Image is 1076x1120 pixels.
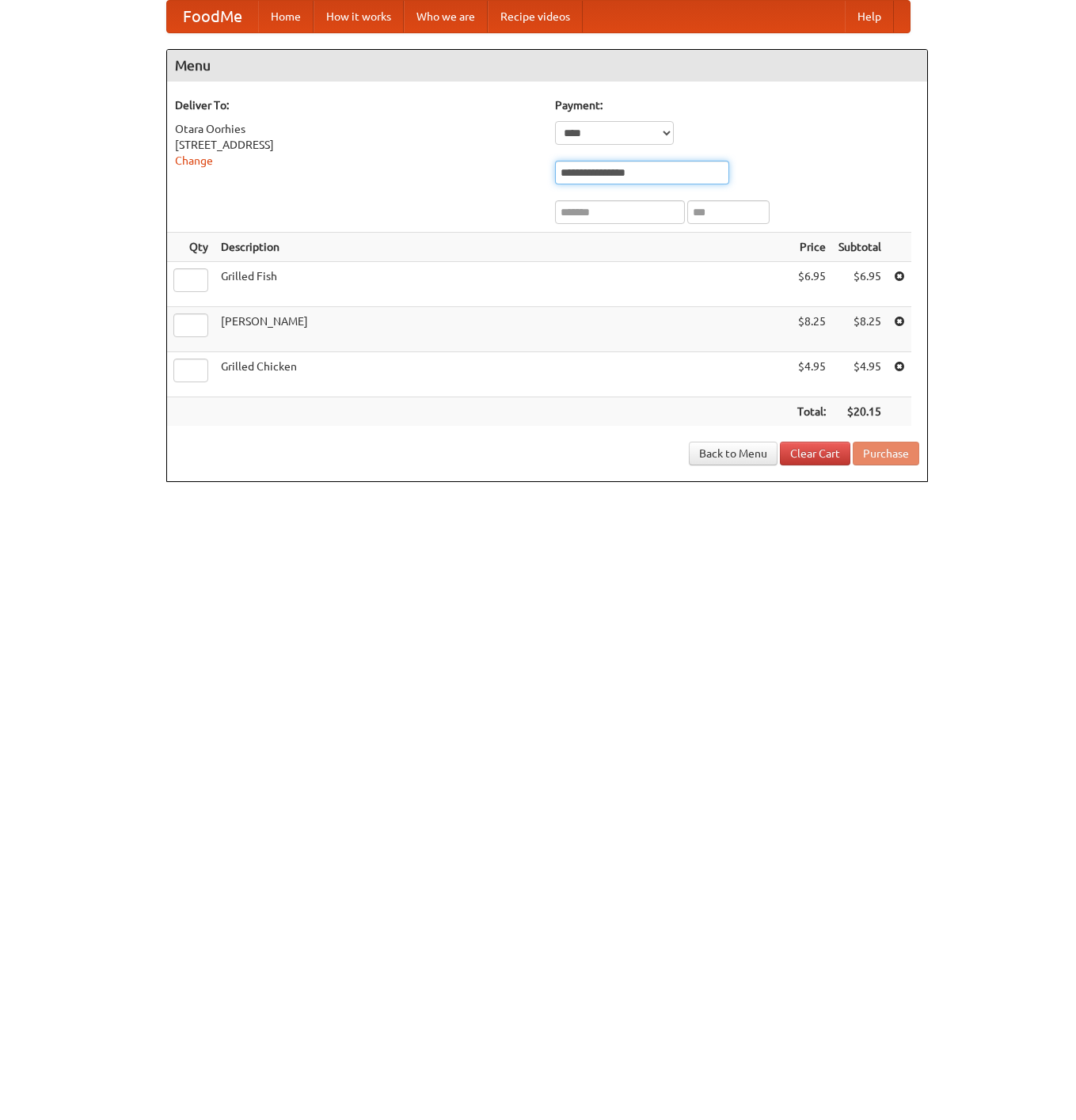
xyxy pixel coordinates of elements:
button: Purchase [853,442,919,465]
a: Clear Cart [780,442,850,465]
td: [PERSON_NAME] [215,307,791,352]
a: Home [258,1,314,32]
a: Who we are [404,1,488,32]
td: $6.95 [791,262,832,307]
th: Qty [167,233,215,262]
div: Otara Oorhies [175,121,539,137]
td: $8.25 [832,307,888,352]
td: Grilled Fish [215,262,791,307]
a: How it works [314,1,404,32]
a: Change [175,154,213,167]
th: Price [791,233,832,262]
a: Back to Menu [689,442,778,465]
td: $8.25 [791,307,832,352]
a: Recipe videos [488,1,583,32]
td: Grilled Chicken [215,352,791,397]
td: $4.95 [832,352,888,397]
h4: Menu [167,50,927,82]
td: $4.95 [791,352,832,397]
a: FoodMe [167,1,258,32]
th: Subtotal [832,233,888,262]
td: $6.95 [832,262,888,307]
th: Total: [791,397,832,427]
div: [STREET_ADDRESS] [175,137,539,153]
th: $20.15 [832,397,888,427]
a: Help [845,1,894,32]
h5: Payment: [555,97,919,113]
h5: Deliver To: [175,97,539,113]
th: Description [215,233,791,262]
